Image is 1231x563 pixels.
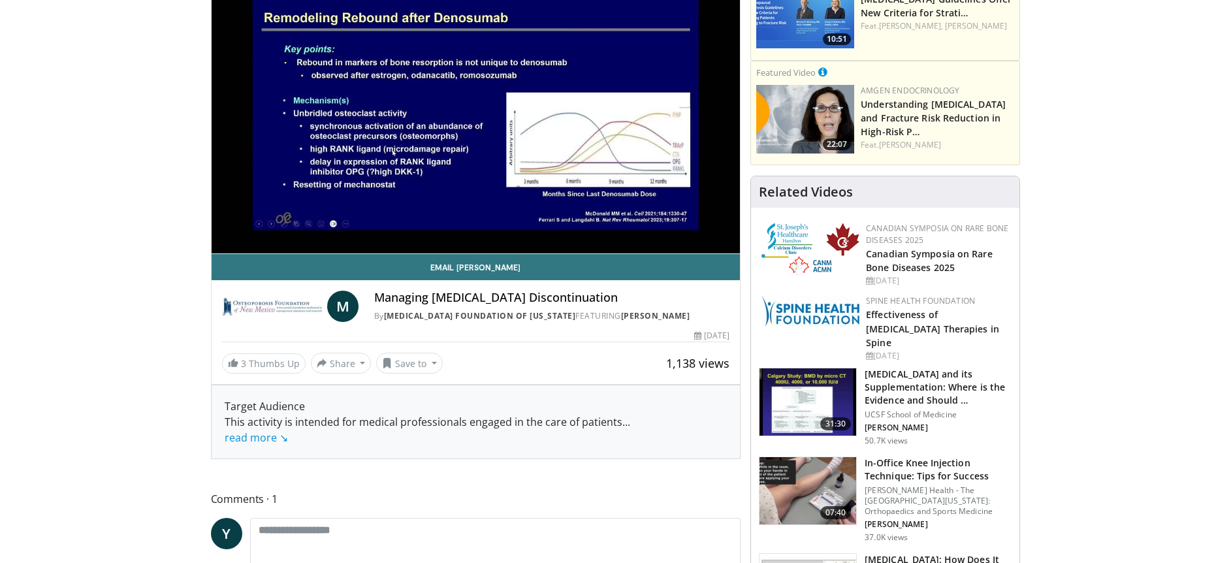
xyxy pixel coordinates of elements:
[225,415,630,445] span: ...
[212,254,741,280] a: Email [PERSON_NAME]
[861,85,959,96] a: Amgen Endocrinology
[861,139,1014,151] div: Feat.
[327,291,359,322] a: M
[759,457,856,525] img: 9b54ede4-9724-435c-a780-8950048db540.150x105_q85_crop-smart_upscale.jpg
[761,295,859,327] img: 57d53db2-a1b3-4664-83ec-6a5e32e5a601.png.150x105_q85_autocrop_double_scale_upscale_version-0.2.jpg
[861,98,1006,138] a: Understanding [MEDICAL_DATA] and Fracture Risk Reduction in High-Risk P…
[376,353,443,374] button: Save to
[222,291,322,322] img: Osteoporosis Foundation of New Mexico
[865,519,1012,530] p: [PERSON_NAME]
[241,357,246,370] span: 3
[756,85,854,153] img: c9a25db3-4db0-49e1-a46f-17b5c91d58a1.png.150x105_q85_crop-smart_upscale.png
[666,355,729,371] span: 1,138 views
[866,308,999,348] a: Effectiveness of [MEDICAL_DATA] Therapies in Spine
[374,291,729,305] h4: Managing [MEDICAL_DATA] Discontinuation
[823,138,851,150] span: 22:07
[761,223,859,276] img: 59b7dea3-8883-45d6-a110-d30c6cb0f321.png.150x105_q85_autocrop_double_scale_upscale_version-0.2.png
[866,275,1009,287] div: [DATE]
[694,330,729,342] div: [DATE]
[225,430,288,445] a: read more ↘
[866,223,1008,246] a: Canadian Symposia on Rare Bone Diseases 2025
[374,310,729,322] div: By FEATURING
[823,33,851,45] span: 10:51
[945,20,1007,31] a: [PERSON_NAME]
[225,398,727,445] div: Target Audience This activity is intended for medical professionals engaged in the care of patients
[866,248,993,274] a: Canadian Symposia on Rare Bone Diseases 2025
[759,457,1012,543] a: 07:40 In-Office Knee Injection Technique: Tips for Success [PERSON_NAME] Health - The [GEOGRAPHIC...
[865,423,1012,433] p: [PERSON_NAME]
[211,518,242,549] a: Y
[866,295,975,306] a: Spine Health Foundation
[820,506,852,519] span: 07:40
[756,85,854,153] a: 22:07
[879,20,943,31] a: [PERSON_NAME],
[865,368,1012,407] h3: [MEDICAL_DATA] and its Supplementation: Where is the Evidence and Should …
[311,353,372,374] button: Share
[866,350,1009,362] div: [DATE]
[211,491,741,507] span: Comments 1
[865,457,1012,483] h3: In-Office Knee Injection Technique: Tips for Success
[820,417,852,430] span: 31:30
[865,436,908,446] p: 50.7K views
[759,184,853,200] h4: Related Videos
[865,485,1012,517] p: [PERSON_NAME] Health - The [GEOGRAPHIC_DATA][US_STATE]: Orthopaedics and Sports Medicine
[879,139,941,150] a: [PERSON_NAME]
[384,310,576,321] a: [MEDICAL_DATA] Foundation of [US_STATE]
[865,532,908,543] p: 37.0K views
[621,310,690,321] a: [PERSON_NAME]
[222,353,306,374] a: 3 Thumbs Up
[759,368,856,436] img: 4bb25b40-905e-443e-8e37-83f056f6e86e.150x105_q85_crop-smart_upscale.jpg
[756,67,816,78] small: Featured Video
[759,368,1012,446] a: 31:30 [MEDICAL_DATA] and its Supplementation: Where is the Evidence and Should … UCSF School of M...
[865,410,1012,420] p: UCSF School of Medicine
[861,20,1014,32] div: Feat.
